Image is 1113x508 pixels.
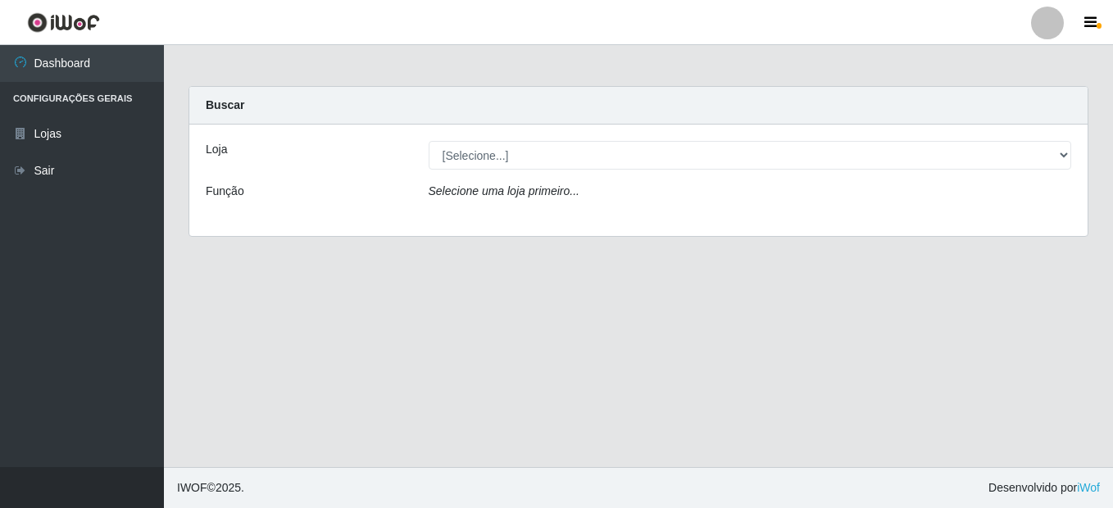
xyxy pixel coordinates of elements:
span: Desenvolvido por [988,479,1100,497]
span: © 2025 . [177,479,244,497]
label: Função [206,183,244,200]
img: CoreUI Logo [27,12,100,33]
i: Selecione uma loja primeiro... [429,184,579,197]
a: iWof [1077,481,1100,494]
span: IWOF [177,481,207,494]
label: Loja [206,141,227,158]
strong: Buscar [206,98,244,111]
